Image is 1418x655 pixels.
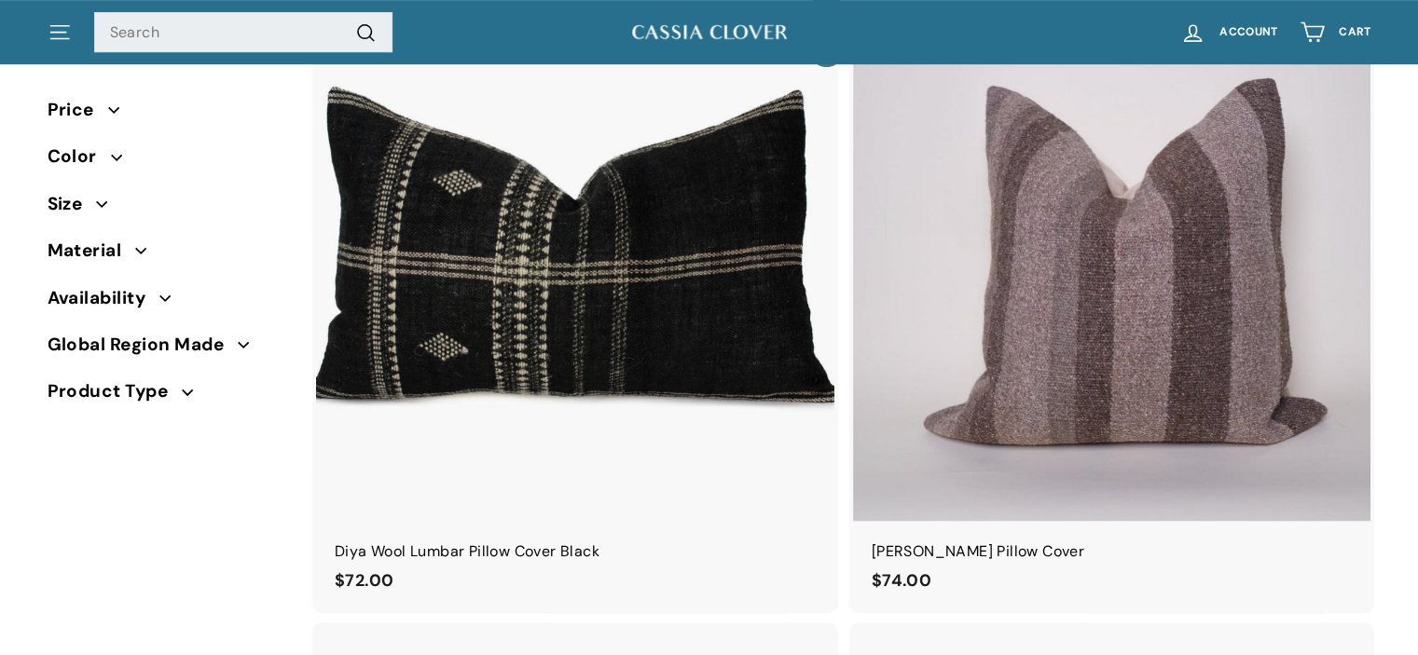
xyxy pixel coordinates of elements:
a: [PERSON_NAME] Pillow Cover [853,3,1371,613]
span: Product Type [48,377,183,405]
input: Search [94,12,392,53]
span: Availability [48,284,160,312]
a: Account [1169,5,1288,60]
button: Color [48,138,286,184]
div: [PERSON_NAME] Pillow Cover [872,539,1353,564]
span: Global Region Made [48,331,239,359]
button: Global Region Made [48,326,286,373]
a: Cart [1288,5,1382,60]
span: Account [1219,26,1277,38]
button: Availability [48,280,286,326]
button: Material [48,232,286,279]
button: Size [48,185,286,232]
div: Diya Wool Lumbar Pillow Cover Black [335,539,816,564]
a: Diya Wool Lumbar Pillow Cover Black [316,3,834,613]
span: Color [48,143,111,171]
span: Price [48,96,108,124]
span: Material [48,237,136,265]
span: $72.00 [335,569,393,592]
span: $74.00 [872,569,931,592]
span: Cart [1339,26,1370,38]
span: Size [48,190,97,218]
button: Price [48,91,286,138]
button: Product Type [48,373,286,419]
